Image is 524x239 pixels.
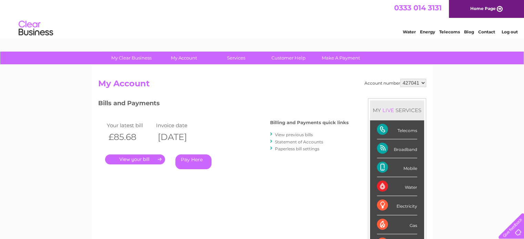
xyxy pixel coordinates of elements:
div: Mobile [377,158,417,177]
a: My Account [155,52,212,64]
a: Contact [478,29,495,34]
a: Blog [464,29,474,34]
td: Invoice date [154,121,204,130]
div: Clear Business is a trading name of Verastar Limited (registered in [GEOGRAPHIC_DATA] No. 3667643... [100,4,425,33]
th: £85.68 [105,130,155,144]
a: Statement of Accounts [275,139,323,144]
a: View previous bills [275,132,313,137]
div: MY SERVICES [370,100,424,120]
a: Log out [501,29,517,34]
a: Water [403,29,416,34]
th: [DATE] [154,130,204,144]
h2: My Account [98,79,426,92]
img: logo.png [18,18,53,39]
a: Telecoms [439,29,460,34]
a: My Clear Business [103,52,160,64]
a: Services [208,52,265,64]
div: Telecoms [377,120,417,139]
div: Water [377,177,417,196]
h4: Billing and Payments quick links [270,120,349,125]
a: Energy [420,29,435,34]
td: Your latest bill [105,121,155,130]
a: Customer Help [260,52,317,64]
h3: Bills and Payments [98,98,349,110]
div: LIVE [381,107,395,113]
div: Electricity [377,196,417,215]
a: Pay Here [175,154,212,169]
a: 0333 014 3131 [394,3,442,12]
div: Gas [377,215,417,234]
a: Paperless bill settings [275,146,319,151]
div: Account number [364,79,426,87]
a: Make A Payment [312,52,369,64]
a: . [105,154,165,164]
div: Broadband [377,139,417,158]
